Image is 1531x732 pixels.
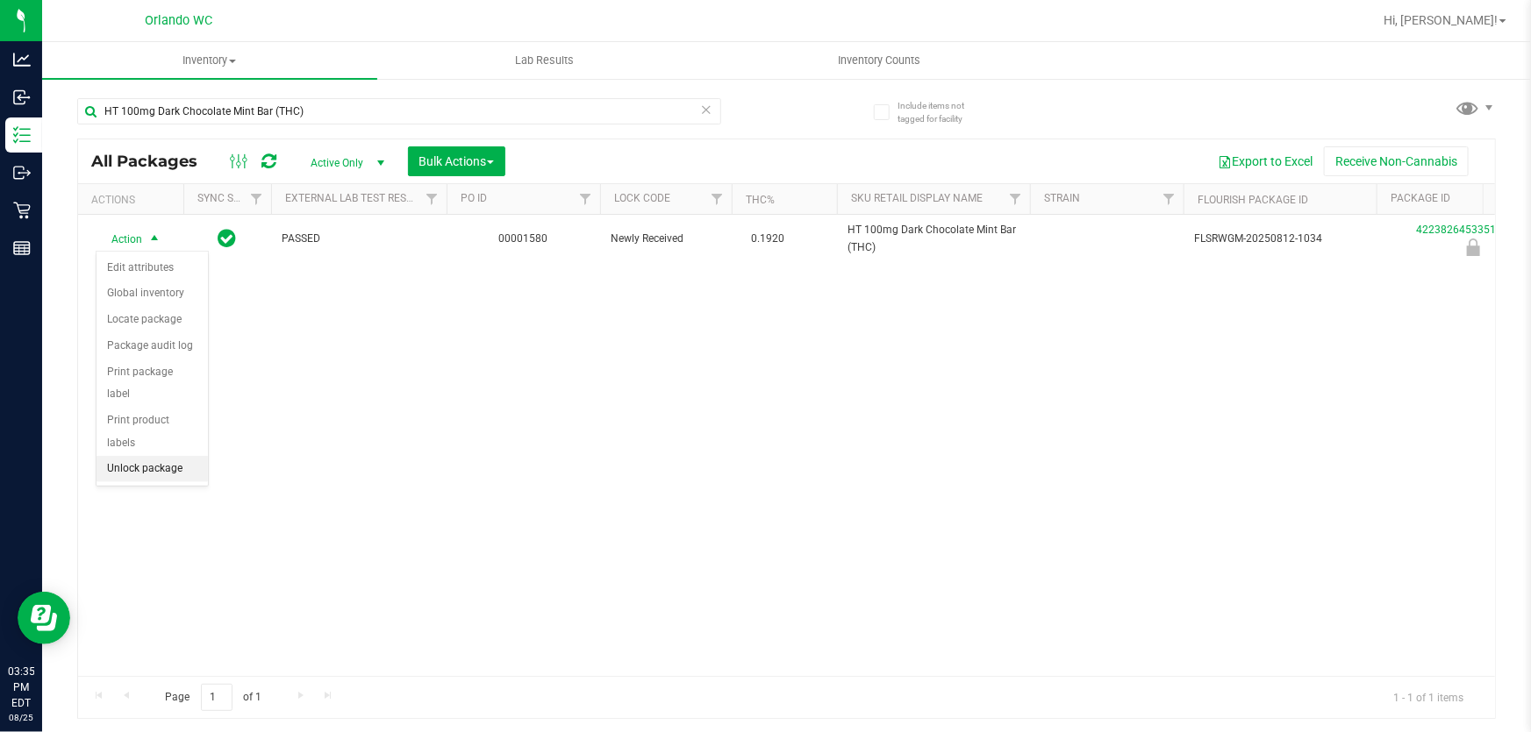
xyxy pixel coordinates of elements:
[8,711,34,724] p: 08/25
[1384,13,1498,27] span: Hi, [PERSON_NAME]!
[499,232,548,245] a: 00001580
[242,184,271,214] a: Filter
[13,126,31,144] inline-svg: Inventory
[1416,224,1514,236] a: 4223826453351889
[13,51,31,68] inline-svg: Analytics
[611,231,721,247] span: Newly Received
[144,227,166,252] span: select
[201,684,233,711] input: 1
[815,53,945,68] span: Inventory Counts
[97,307,208,333] li: Locate package
[91,152,215,171] span: All Packages
[742,226,793,252] span: 0.1920
[91,194,176,206] div: Actions
[700,98,712,121] span: Clear
[491,53,597,68] span: Lab Results
[848,222,1019,255] span: HT 100mg Dark Chocolate Mint Bar (THC)
[746,194,775,206] a: THC%
[851,192,983,204] a: Sku Retail Display Name
[13,239,31,257] inline-svg: Reports
[571,184,600,214] a: Filter
[8,664,34,711] p: 03:35 PM EDT
[96,227,143,252] span: Action
[1044,192,1080,204] a: Strain
[1206,146,1324,176] button: Export to Excel
[614,192,670,204] a: Lock Code
[1379,684,1477,710] span: 1 - 1 of 1 items
[712,42,1048,79] a: Inventory Counts
[77,98,721,124] input: Search Package ID, Item Name, SKU, Lot or Part Number...
[13,202,31,219] inline-svg: Retail
[1001,184,1030,214] a: Filter
[18,592,70,644] iframe: Resource center
[1155,184,1184,214] a: Filter
[1324,146,1469,176] button: Receive Non-Cannabis
[703,184,732,214] a: Filter
[282,231,436,247] span: PASSED
[1391,192,1450,204] a: Package ID
[97,408,208,456] li: Print product labels
[42,53,377,68] span: Inventory
[150,684,276,711] span: Page of 1
[97,359,208,408] li: Print package label
[97,456,208,482] li: Unlock package
[13,89,31,106] inline-svg: Inbound
[1198,194,1308,206] a: Flourish Package ID
[146,13,213,28] span: Orlando WC
[97,281,208,307] li: Global inventory
[898,99,985,125] span: Include items not tagged for facility
[13,164,31,181] inline-svg: Outbound
[377,42,712,79] a: Lab Results
[408,146,505,176] button: Bulk Actions
[97,255,208,281] li: Edit attributes
[42,42,377,79] a: Inventory
[218,226,237,251] span: In Sync
[97,333,208,359] li: Package audit log
[418,184,447,214] a: Filter
[419,154,494,168] span: Bulk Actions
[285,192,423,204] a: External Lab Test Result
[197,192,265,204] a: Sync Status
[461,192,487,204] a: PO ID
[1194,231,1366,247] span: FLSRWGM-20250812-1034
